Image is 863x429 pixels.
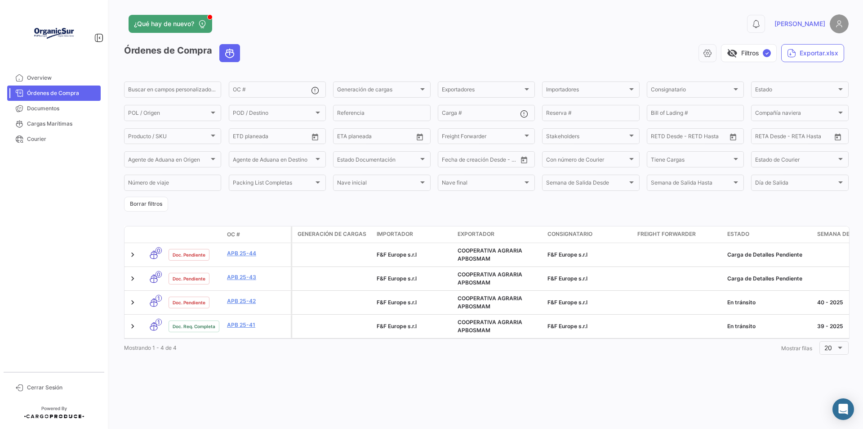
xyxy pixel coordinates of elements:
span: POL / Origen [128,111,209,117]
span: Freight Forwarder [637,230,696,238]
a: APB 25-42 [227,297,287,305]
img: Logo+OrganicSur.png [31,11,76,56]
span: F&F Europe s.r.l [377,275,417,282]
datatable-header-cell: OC # [223,227,291,242]
a: Cargas Marítimas [7,116,101,131]
datatable-header-cell: Generación de cargas [292,226,373,243]
span: 0 [156,247,162,254]
input: Hasta [778,135,814,141]
span: Doc. Req. Completa [173,323,215,330]
a: Expand/Collapse Row [128,274,137,283]
h3: Órdenes de Compra [124,44,243,62]
datatable-header-cell: Estado Doc. [165,231,223,238]
span: OC # [227,230,240,239]
button: Ocean [220,45,240,62]
span: Generación de cargas [298,230,366,238]
input: Hasta [255,135,291,141]
a: Courier [7,131,101,147]
span: Importador [377,230,413,238]
span: Importadores [546,88,627,94]
span: Exportadores [442,88,523,94]
span: Overview [27,74,97,82]
span: Compañía naviera [755,111,836,117]
div: Abrir Intercom Messenger [832,398,854,420]
span: Doc. Pendiente [173,251,205,258]
span: 0 [156,271,162,278]
a: Expand/Collapse Row [128,322,137,331]
span: COOPERATIVA AGRARIA APBOSMAM [458,295,522,310]
span: F&F Europe s.r.l [377,251,417,258]
span: ✓ [763,49,771,57]
span: Estado Documentación [337,158,418,164]
span: COOPERATIVA AGRARIA APBOSMAM [458,319,522,334]
a: APB 25-41 [227,321,287,329]
span: Semana de Salida Hasta [651,181,732,187]
datatable-header-cell: Modo de Transporte [142,231,165,238]
button: Open calendar [517,153,531,167]
a: Documentos [7,101,101,116]
span: F&F Europe s.r.l [547,275,587,282]
a: Órdenes de Compra [7,86,101,101]
input: Desde [755,135,771,141]
span: F&F Europe s.r.l [547,299,587,306]
div: Carga de Detalles Pendiente [727,275,810,283]
span: 20 [824,344,832,352]
input: Desde [442,158,458,164]
a: Overview [7,70,101,86]
span: Consignatario [547,230,592,238]
button: Borrar filtros [124,197,168,212]
button: visibility_offFiltros✓ [721,44,777,62]
span: F&F Europe s.r.l [547,323,587,330]
span: Estado de Courier [755,158,836,164]
span: Doc. Pendiente [173,299,205,306]
button: Open calendar [413,130,427,144]
input: Hasta [673,135,709,141]
span: Consignatario [651,88,732,94]
span: 1 [156,319,162,325]
span: Nave final [442,181,523,187]
span: Generación de cargas [337,88,418,94]
button: Open calendar [726,130,740,144]
span: COOPERATIVA AGRARIA APBOSMAM [458,271,522,286]
a: APB 25-44 [227,249,287,257]
datatable-header-cell: Freight Forwarder [634,226,724,243]
span: Documentos [27,104,97,113]
button: ¿Qué hay de nuevo? [129,15,212,33]
img: placeholder-user.png [830,14,849,33]
span: Día de Salida [755,181,836,187]
span: Con número de Courier [546,158,627,164]
input: Hasta [360,135,396,141]
span: 1 [156,295,162,302]
span: Agente de Aduana en Origen [128,158,209,164]
span: COOPERATIVA AGRARIA APBOSMAM [458,247,522,262]
input: Desde [233,135,249,141]
span: visibility_off [727,48,738,59]
button: Open calendar [308,130,322,144]
input: Hasta [464,158,500,164]
a: APB 25-43 [227,273,287,281]
span: [PERSON_NAME] [774,19,825,28]
input: Desde [337,135,353,141]
datatable-header-cell: Estado [724,226,814,243]
span: Cargas Marítimas [27,120,97,128]
span: POD / Destino [233,111,314,117]
span: ¿Qué hay de nuevo? [134,19,194,28]
span: F&F Europe s.r.l [377,299,417,306]
button: Exportar.xlsx [781,44,844,62]
datatable-header-cell: Exportador [454,226,544,243]
span: Cerrar Sesión [27,384,97,392]
datatable-header-cell: Consignatario [544,226,634,243]
span: Estado [755,88,836,94]
span: Semana de Salida Desde [546,181,627,187]
span: Tiene Cargas [651,158,732,164]
span: Mostrar filas [781,345,812,352]
span: Doc. Pendiente [173,275,205,282]
div: En tránsito [727,298,810,307]
button: Open calendar [831,130,845,144]
span: Freight Forwarder [442,135,523,141]
input: Desde [651,135,667,141]
a: Expand/Collapse Row [128,298,137,307]
span: Stakeholders [546,135,627,141]
span: Estado [727,230,749,238]
span: Courier [27,135,97,143]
